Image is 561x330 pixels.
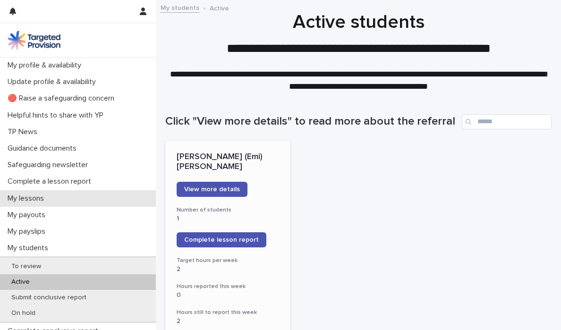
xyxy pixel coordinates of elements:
h3: Number of students [177,206,279,214]
p: TP News [4,127,45,136]
p: To review [4,262,49,271]
p: My lessons [4,194,51,203]
p: 🔴 Raise a safeguarding concern [4,94,122,103]
h3: Hours reported this week [177,283,279,290]
a: Complete lesson report [177,232,266,247]
h3: Hours still to report this week [177,309,279,316]
p: My profile & availability [4,61,89,70]
a: View more details [177,182,247,197]
p: Complete a lesson report [4,177,99,186]
input: Search [462,114,552,129]
p: Active [210,2,229,13]
span: View more details [184,186,240,193]
p: Active [4,278,37,286]
span: Complete lesson report [184,237,259,243]
p: 2 [177,265,279,273]
p: 0 [177,291,279,299]
p: My payouts [4,211,53,220]
p: Submit conclusive report [4,294,94,302]
h1: Click "View more details" to read more about the referral [165,115,458,128]
p: On hold [4,309,43,317]
p: 1 [177,215,279,223]
p: Helpful hints to share with YP [4,111,111,120]
h1: Active students [165,11,552,34]
h3: Target hours per week [177,257,279,264]
p: Guidance documents [4,144,84,153]
p: My payslips [4,227,53,236]
a: My students [161,2,199,13]
p: 2 [177,317,279,325]
p: Update profile & availability [4,77,103,86]
img: M5nRWzHhSzIhMunXDL62 [8,31,60,50]
p: My students [4,244,56,253]
p: [PERSON_NAME] (Emi) [PERSON_NAME] [177,152,279,172]
p: Safeguarding newsletter [4,161,95,169]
